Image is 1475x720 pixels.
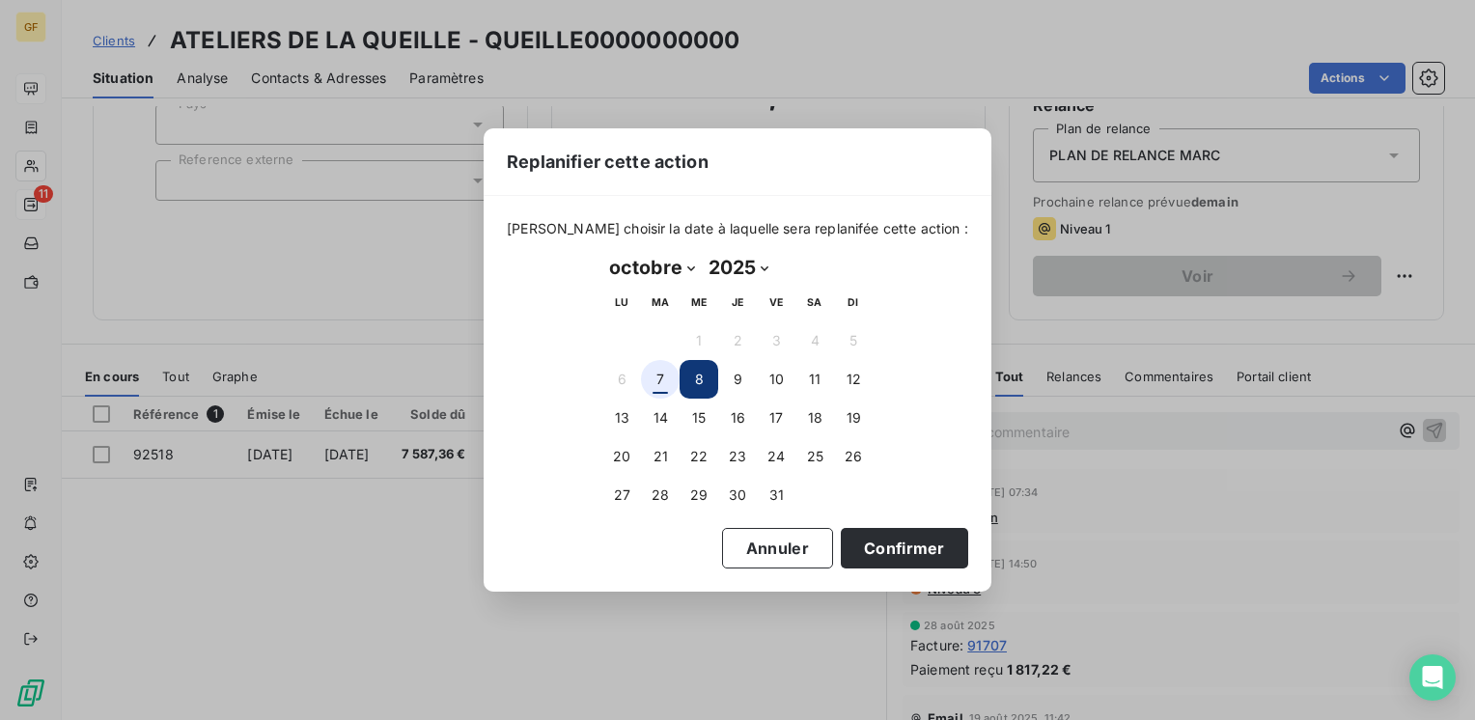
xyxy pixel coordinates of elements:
[602,476,641,514] button: 27
[795,283,834,321] th: samedi
[834,437,873,476] button: 26
[641,399,680,437] button: 14
[757,437,795,476] button: 24
[841,528,968,568] button: Confirmer
[718,476,757,514] button: 30
[641,283,680,321] th: mardi
[602,437,641,476] button: 20
[757,321,795,360] button: 3
[641,476,680,514] button: 28
[641,437,680,476] button: 21
[602,399,641,437] button: 13
[680,321,718,360] button: 1
[718,321,757,360] button: 2
[507,219,968,238] span: [PERSON_NAME] choisir la date à laquelle sera replanifée cette action :
[680,360,718,399] button: 8
[795,437,834,476] button: 25
[795,399,834,437] button: 18
[834,399,873,437] button: 19
[718,360,757,399] button: 9
[680,476,718,514] button: 29
[834,283,873,321] th: dimanche
[757,283,795,321] th: vendredi
[1409,654,1456,701] div: Open Intercom Messenger
[757,476,795,514] button: 31
[757,399,795,437] button: 17
[718,399,757,437] button: 16
[680,437,718,476] button: 22
[507,149,709,175] span: Replanifier cette action
[680,283,718,321] th: mercredi
[834,360,873,399] button: 12
[602,360,641,399] button: 6
[602,283,641,321] th: lundi
[680,399,718,437] button: 15
[795,360,834,399] button: 11
[722,528,833,568] button: Annuler
[718,283,757,321] th: jeudi
[834,321,873,360] button: 5
[757,360,795,399] button: 10
[641,360,680,399] button: 7
[718,437,757,476] button: 23
[795,321,834,360] button: 4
